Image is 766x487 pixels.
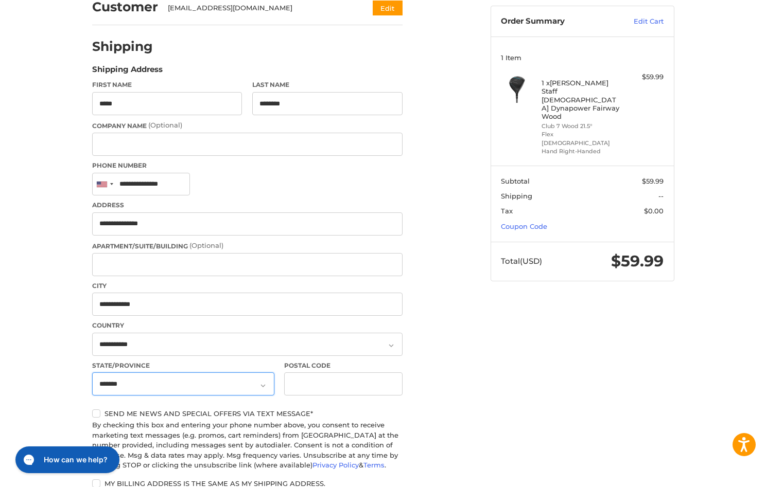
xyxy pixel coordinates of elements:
[92,281,403,291] label: City
[10,443,123,477] iframe: Gorgias live chat messenger
[642,177,664,185] span: $59.99
[542,147,620,156] li: Hand Right-Handed
[92,361,274,370] label: State/Province
[501,222,547,230] a: Coupon Code
[373,1,403,15] button: Edit
[644,207,664,215] span: $0.00
[92,241,403,251] label: Apartment/Suite/Building
[92,201,403,210] label: Address
[501,256,542,266] span: Total (USD)
[501,207,513,215] span: Tax
[92,39,153,55] h2: Shipping
[148,121,182,129] small: (Optional)
[189,241,223,249] small: (Optional)
[92,409,403,418] label: Send me news and special offers via text message*
[168,3,353,13] div: [EMAIL_ADDRESS][DOMAIN_NAME]
[92,120,403,131] label: Company Name
[92,161,403,170] label: Phone Number
[284,361,403,370] label: Postal Code
[92,80,242,89] label: First Name
[542,130,620,147] li: Flex [DEMOGRAPHIC_DATA]
[611,251,664,270] span: $59.99
[681,459,766,487] iframe: Google Customer Reviews
[92,321,403,330] label: Country
[93,173,116,195] div: United States: +1
[312,461,359,469] a: Privacy Policy
[92,420,403,471] div: By checking this box and entering your phone number above, you consent to receive marketing text ...
[363,461,385,469] a: Terms
[612,16,664,27] a: Edit Cart
[501,16,612,27] h3: Order Summary
[623,72,664,82] div: $59.99
[658,192,664,200] span: --
[501,177,530,185] span: Subtotal
[542,79,620,120] h4: 1 x [PERSON_NAME] Staff [DEMOGRAPHIC_DATA] Dynapower Fairway Wood
[501,192,532,200] span: Shipping
[542,122,620,131] li: Club 7 Wood 21.5°
[92,64,163,80] legend: Shipping Address
[252,80,403,89] label: Last Name
[501,53,664,62] h3: 1 Item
